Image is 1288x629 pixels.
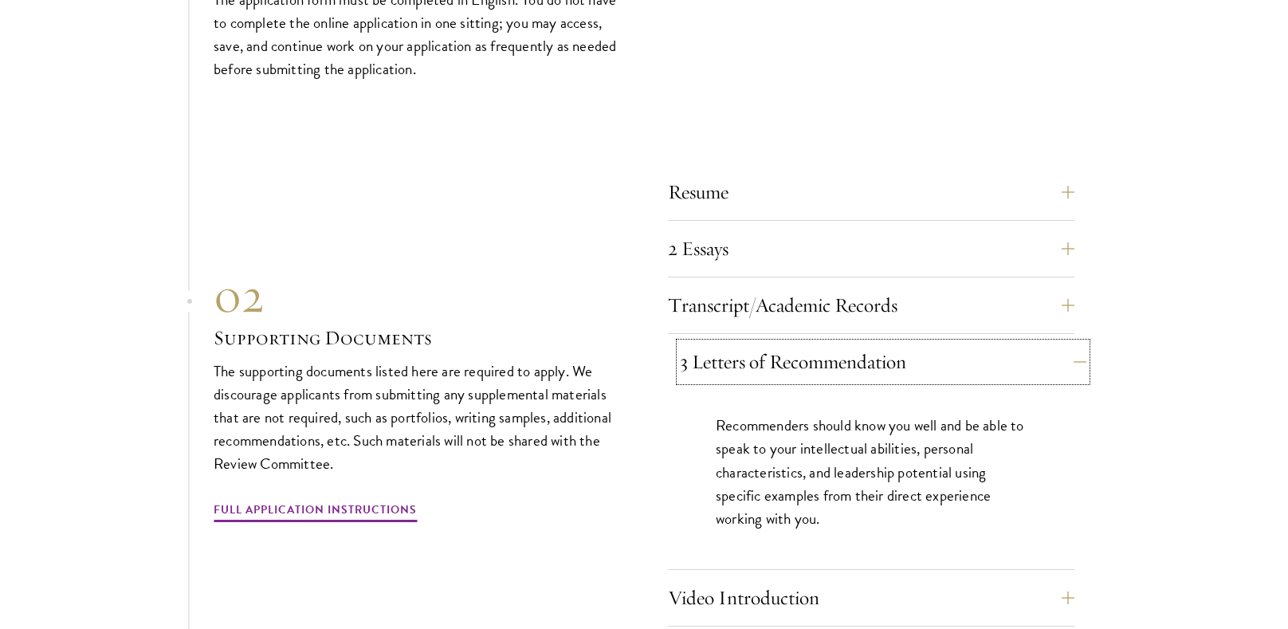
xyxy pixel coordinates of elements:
[668,173,1074,211] button: Resume
[668,230,1074,268] button: 2 Essays
[668,579,1074,617] button: Video Introduction
[214,267,620,324] div: 02
[214,324,620,352] h3: Supporting Documents
[680,343,1086,381] button: 3 Letters of Recommendation
[214,360,620,475] p: The supporting documents listed here are required to apply. We discourage applicants from submitt...
[214,500,417,525] a: Full Application Instructions
[716,414,1027,529] p: Recommenders should know you well and be able to speak to your intellectual abilities, personal c...
[668,286,1074,324] button: Transcript/Academic Records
